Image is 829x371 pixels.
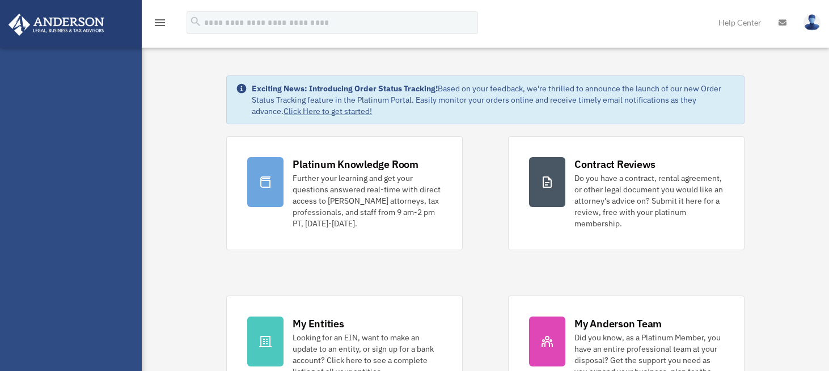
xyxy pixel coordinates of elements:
div: My Entities [293,317,344,331]
a: Click Here to get started! [284,106,372,116]
img: User Pic [803,14,820,31]
strong: Exciting News: Introducing Order Status Tracking! [252,83,438,94]
img: Anderson Advisors Platinum Portal [5,14,108,36]
div: Further your learning and get your questions answered real-time with direct access to [PERSON_NAM... [293,172,442,229]
div: Do you have a contract, rental agreement, or other legal document you would like an attorney's ad... [574,172,724,229]
div: Platinum Knowledge Room [293,157,418,171]
a: Contract Reviews Do you have a contract, rental agreement, or other legal document you would like... [508,136,745,250]
i: menu [153,16,167,29]
i: search [189,15,202,28]
div: Based on your feedback, we're thrilled to announce the launch of our new Order Status Tracking fe... [252,83,735,117]
a: menu [153,20,167,29]
div: Contract Reviews [574,157,655,171]
a: Platinum Knowledge Room Further your learning and get your questions answered real-time with dire... [226,136,463,250]
div: My Anderson Team [574,317,662,331]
